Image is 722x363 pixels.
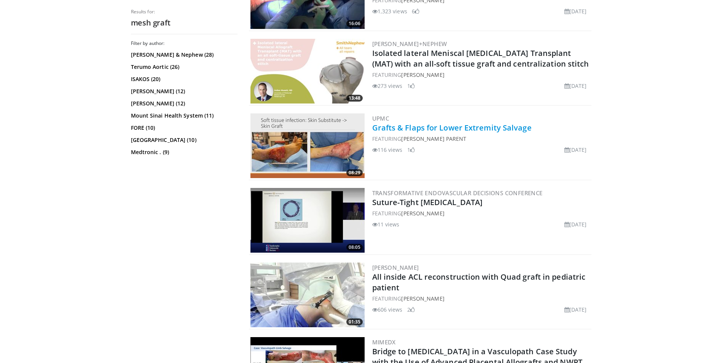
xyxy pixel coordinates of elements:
[131,75,236,83] a: ISAKOS (20)
[250,113,365,178] a: 08:29
[131,9,237,15] p: Results for:
[131,18,237,28] h2: mesh graft
[250,113,365,178] img: 13a95b9e-16d6-48d5-8090-0941dc3565f9.300x170_q85_crop-smart_upscale.jpg
[372,7,407,15] li: 1,323 views
[401,135,466,142] a: [PERSON_NAME] Parent
[131,124,236,132] a: FORE (10)
[131,148,236,156] a: Medtronic . (9)
[372,115,389,122] a: UPMC
[372,135,590,143] div: FEATURING
[250,188,365,253] a: 08:05
[372,338,396,346] a: MIMEDX
[372,220,400,228] li: 11 views
[372,71,590,79] div: FEATURING
[407,82,415,90] li: 1
[250,39,365,103] img: 0937bdbb-26e3-4322-8247-e9cd0f9cb49d.300x170_q85_crop-smart_upscale.jpg
[372,264,419,271] a: [PERSON_NAME]
[250,188,365,253] img: 2be895da-47c7-4b33-aa3d-32a0ab8999b5.300x170_q85_crop-smart_upscale.jpg
[401,71,444,78] a: [PERSON_NAME]
[131,63,236,71] a: Terumo Aortic (26)
[564,7,587,15] li: [DATE]
[412,7,419,15] li: 6
[346,20,363,27] span: 16:06
[131,136,236,144] a: [GEOGRAPHIC_DATA] (10)
[564,82,587,90] li: [DATE]
[564,220,587,228] li: [DATE]
[564,306,587,314] li: [DATE]
[250,263,365,327] img: 426acde8-f727-4a7a-920d-39c8797bca81.300x170_q85_crop-smart_upscale.jpg
[564,146,587,154] li: [DATE]
[407,306,415,314] li: 2
[346,95,363,102] span: 13:48
[131,112,236,119] a: Mount Sinai Health System (11)
[372,48,589,69] a: Isolated lateral Meniscal [MEDICAL_DATA] Transplant (MAT) with an all-soft tissue graft and centr...
[372,123,532,133] a: Grafts & Flaps for Lower Extremity Salvage
[372,209,590,217] div: FEATURING
[131,40,237,46] h3: Filter by author:
[372,197,483,207] a: Suture-Tight [MEDICAL_DATA]
[372,40,447,48] a: [PERSON_NAME]+Nephew
[346,244,363,251] span: 08:05
[250,39,365,103] a: 13:48
[131,51,236,59] a: [PERSON_NAME] & Nephew (28)
[131,100,236,107] a: [PERSON_NAME] (12)
[372,146,403,154] li: 116 views
[372,82,403,90] li: 273 views
[346,318,363,325] span: 01:35
[401,210,444,217] a: [PERSON_NAME]
[346,169,363,176] span: 08:29
[372,272,586,293] a: All inside ACL reconstruction with Quad graft in pediatric patient
[401,295,444,302] a: [PERSON_NAME]
[372,189,543,197] a: Transformative Endovascular Decisions Conference
[372,306,403,314] li: 606 views
[407,146,415,154] li: 1
[250,263,365,327] a: 01:35
[131,88,236,95] a: [PERSON_NAME] (12)
[372,295,590,302] div: FEATURING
